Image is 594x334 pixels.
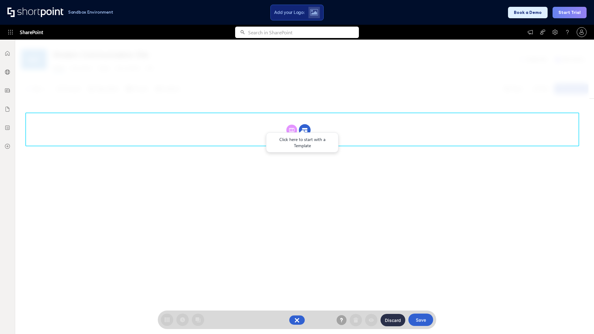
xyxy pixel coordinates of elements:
h1: Sandbox Environment [68,11,113,14]
input: Search in SharePoint [248,27,359,38]
span: SharePoint [20,25,43,40]
button: Book a Demo [508,7,548,18]
span: Add your Logo: [274,10,304,15]
button: Save [408,314,433,326]
button: Start Trial [553,7,587,18]
button: Discard [381,314,405,326]
iframe: Chat Widget [483,262,594,334]
img: Upload logo [310,9,318,16]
